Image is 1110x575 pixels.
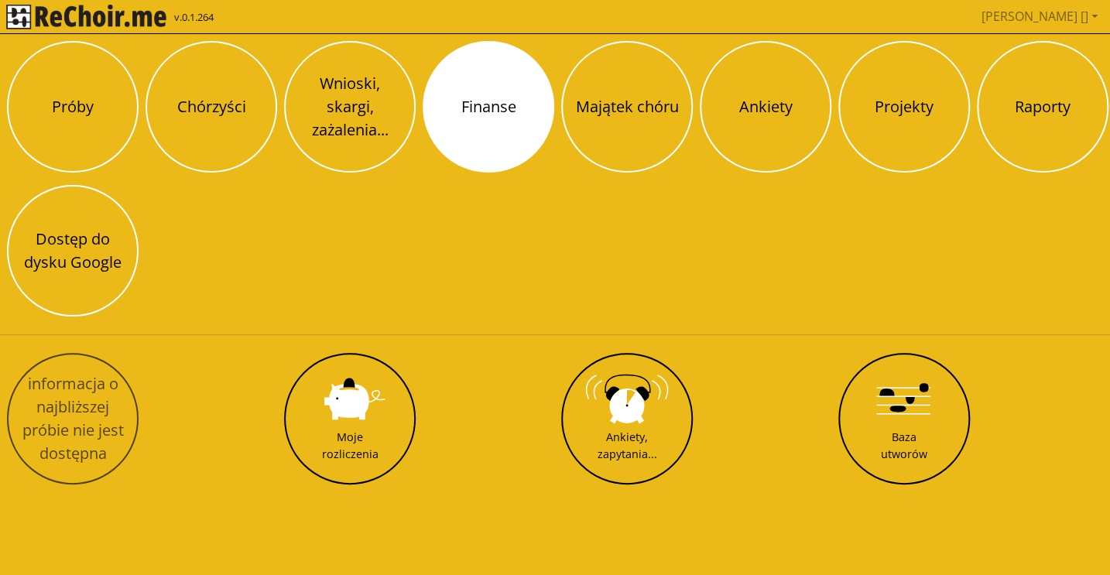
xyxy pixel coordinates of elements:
[284,353,416,484] button: Moje rozliczenia
[284,41,416,173] button: Wnioski, skargi, zażalenia...
[423,41,554,173] button: Finanse
[881,429,927,462] div: Baza utworów
[7,185,139,317] button: Dostęp do dysku Google
[146,41,277,173] button: Chórzyści
[322,429,379,462] div: Moje rozliczenia
[838,41,970,173] button: Projekty
[977,41,1108,173] button: Raporty
[561,353,693,484] button: Ankiety, zapytania...
[7,41,139,173] button: Próby
[838,353,970,484] button: Baza utworów
[598,429,657,462] div: Ankiety, zapytania...
[174,10,214,26] span: v.0.1.264
[700,41,831,173] button: Ankiety
[6,5,166,29] img: rekłajer mi
[975,1,1104,32] a: [PERSON_NAME] []
[561,41,693,173] button: Majątek chóru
